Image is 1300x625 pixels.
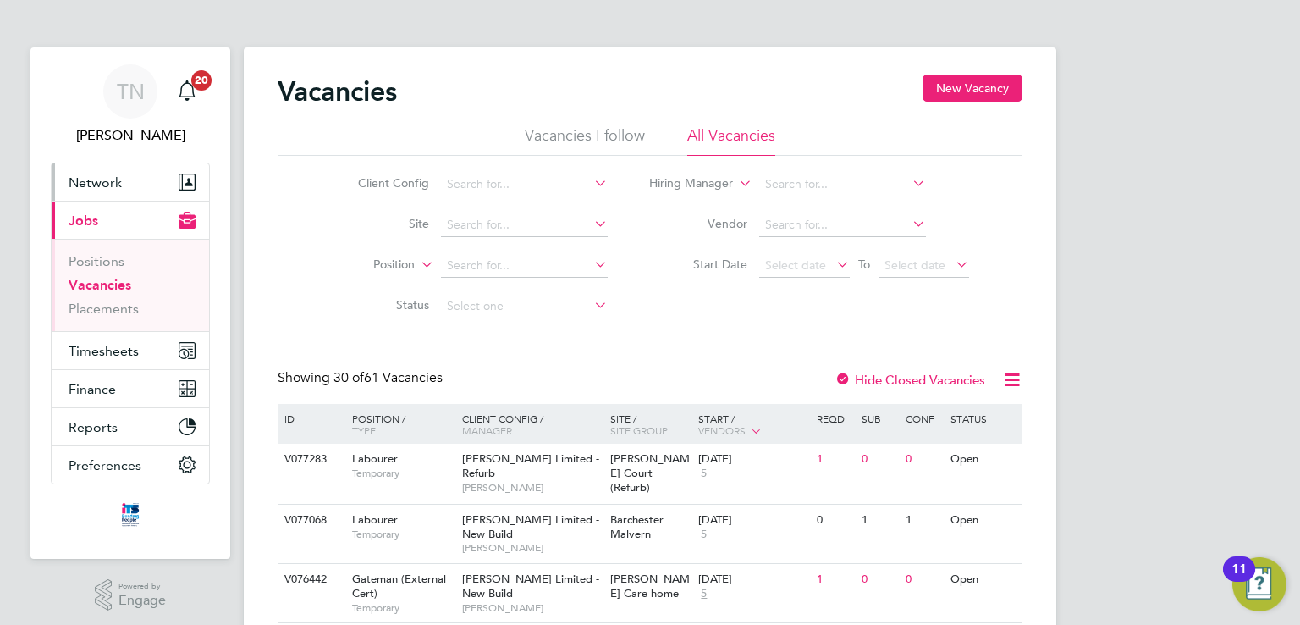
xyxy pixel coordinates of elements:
[52,202,209,239] button: Jobs
[52,446,209,484] button: Preferences
[441,213,608,237] input: Search for...
[352,528,454,541] span: Temporary
[759,213,926,237] input: Search for...
[280,564,339,595] div: V076442
[352,423,376,437] span: Type
[462,572,599,600] span: [PERSON_NAME] Limited - New Build
[69,419,118,435] span: Reports
[51,125,210,146] span: Tom Newton
[650,216,747,231] label: Vendor
[118,594,166,608] span: Engage
[69,343,139,359] span: Timesheets
[901,444,945,475] div: 0
[636,175,733,192] label: Hiring Manager
[946,444,1020,475] div: Open
[332,297,429,312] label: Status
[117,80,145,102] span: TN
[462,541,602,555] span: [PERSON_NAME]
[1232,557,1286,611] button: Open Resource Center, 11 new notifications
[170,64,204,119] a: 20
[333,369,364,386] span: 30 of
[332,175,429,191] label: Client Config
[610,451,690,495] span: [PERSON_NAME] Court (Refurb)
[69,457,141,473] span: Preferences
[946,564,1020,595] div: Open
[332,216,429,231] label: Site
[853,253,875,275] span: To
[441,173,608,196] input: Search for...
[462,601,602,615] span: [PERSON_NAME]
[339,404,458,445] div: Position /
[901,404,945,433] div: Conf
[946,505,1020,536] div: Open
[69,381,116,397] span: Finance
[698,513,808,528] div: [DATE]
[610,423,668,437] span: Site Group
[857,444,901,475] div: 0
[462,451,599,480] span: [PERSON_NAME] Limited - Refurb
[687,125,775,156] li: All Vacancies
[69,277,131,293] a: Vacancies
[441,254,608,278] input: Search for...
[857,564,901,595] div: 0
[52,408,209,445] button: Reports
[352,512,398,527] span: Labourer
[462,423,512,437] span: Manager
[857,505,901,536] div: 1
[51,64,210,146] a: TN[PERSON_NAME]
[610,572,690,600] span: [PERSON_NAME] Care home
[69,213,98,229] span: Jobs
[698,572,808,587] div: [DATE]
[69,253,124,269] a: Positions
[698,587,709,601] span: 5
[352,601,454,615] span: Temporary
[923,75,1022,102] button: New Vacancy
[698,528,709,542] span: 5
[901,564,945,595] div: 0
[650,257,747,272] label: Start Date
[901,505,945,536] div: 1
[610,512,664,541] span: Barchester Malvern
[884,257,945,273] span: Select date
[118,579,166,594] span: Powered by
[462,481,602,495] span: [PERSON_NAME]
[52,163,209,201] button: Network
[30,47,230,559] nav: Main navigation
[812,564,857,595] div: 1
[317,257,415,274] label: Position
[946,404,1020,433] div: Status
[52,370,209,407] button: Finance
[52,239,209,331] div: Jobs
[462,512,599,541] span: [PERSON_NAME] Limited - New Build
[759,173,926,196] input: Search for...
[69,301,139,317] a: Placements
[278,369,446,387] div: Showing
[525,125,645,156] li: Vacancies I follow
[333,369,443,386] span: 61 Vacancies
[352,572,446,600] span: Gateman (External Cert)
[118,501,142,528] img: itsconstruction-logo-retina.png
[280,505,339,536] div: V077068
[441,295,608,318] input: Select one
[812,505,857,536] div: 0
[812,404,857,433] div: Reqd
[698,423,746,437] span: Vendors
[1231,569,1247,591] div: 11
[69,174,122,191] span: Network
[606,404,695,445] div: Site /
[95,579,167,611] a: Powered byEngage
[280,444,339,475] div: V077283
[52,332,209,369] button: Timesheets
[857,404,901,433] div: Sub
[765,257,826,273] span: Select date
[280,404,339,433] div: ID
[694,404,812,446] div: Start /
[352,467,454,480] span: Temporary
[352,451,398,466] span: Labourer
[278,75,397,108] h2: Vacancies
[458,404,606,445] div: Client Config /
[835,372,985,388] label: Hide Closed Vacancies
[191,70,212,91] span: 20
[698,467,709,481] span: 5
[812,444,857,475] div: 1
